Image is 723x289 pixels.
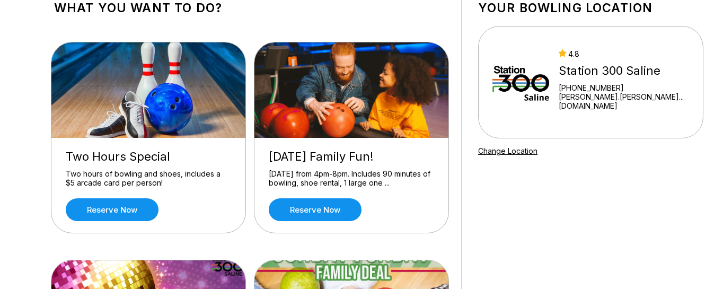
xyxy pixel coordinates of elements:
[559,92,689,110] a: [PERSON_NAME].[PERSON_NAME]...[DOMAIN_NAME]
[559,83,689,92] div: [PHONE_NUMBER]
[66,150,231,164] div: Two Hours Special
[66,198,158,221] a: Reserve now
[269,150,434,164] div: [DATE] Family Fun!
[559,49,689,58] div: 4.8
[269,169,434,188] div: [DATE] from 4pm-8pm. Includes 90 minutes of bowling, shoe rental, 1 large one ...
[269,198,361,221] a: Reserve now
[66,169,231,188] div: Two hours of bowling and shoes, includes a $5 arcade card per person!
[478,146,537,155] a: Change Location
[492,42,549,122] img: Station 300 Saline
[254,42,449,138] img: Friday Family Fun!
[54,1,446,15] h1: What you want to do?
[559,64,689,78] div: Station 300 Saline
[51,42,246,138] img: Two Hours Special
[478,1,703,15] h1: Your bowling location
